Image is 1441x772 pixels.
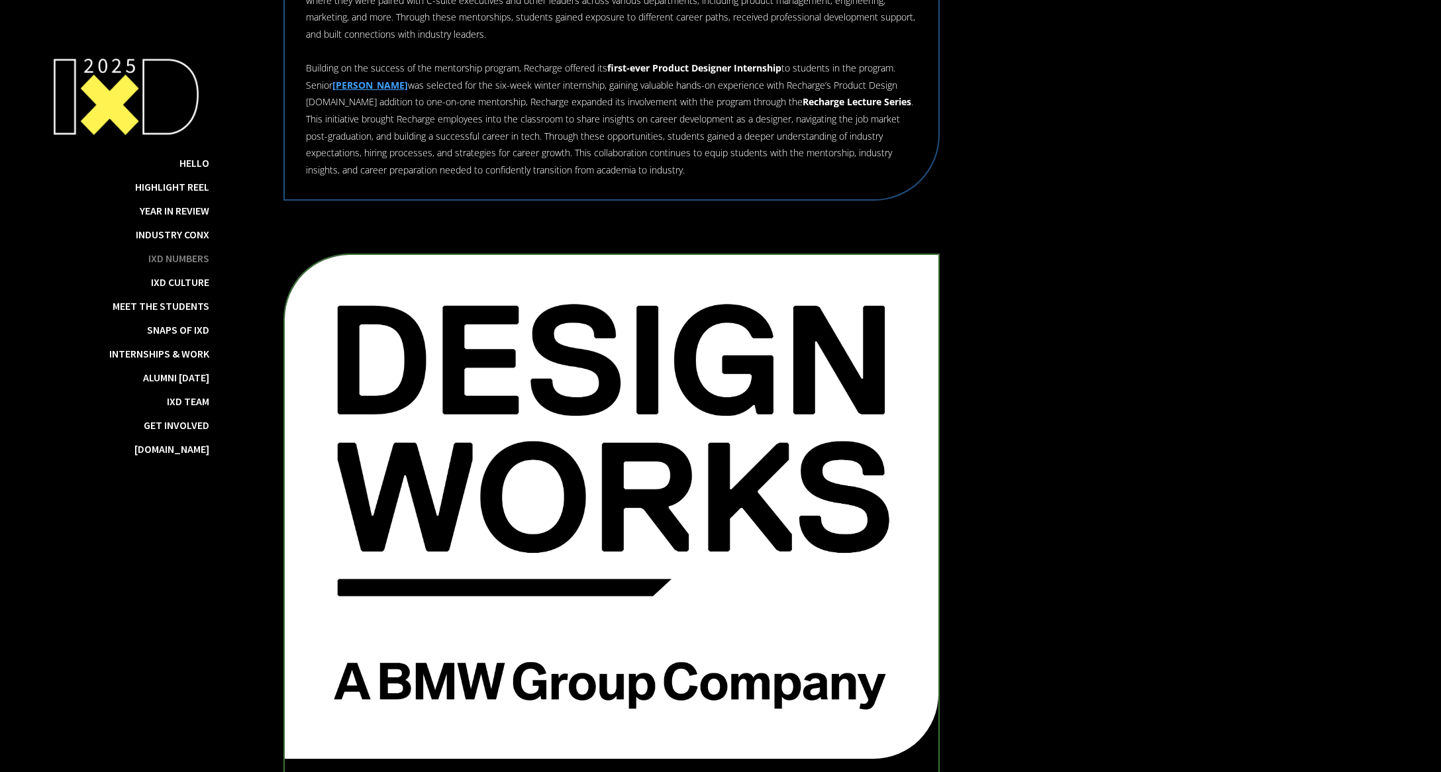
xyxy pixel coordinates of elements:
a: Alumni [DATE] [143,371,209,384]
a: Highlight Reel [135,180,209,193]
a: IxD Culture [151,275,209,289]
a: Industry ConX [136,228,209,241]
a: [PERSON_NAME] [332,79,408,91]
a: Get Involved [144,418,209,432]
a: Year in Review [140,204,209,217]
a: IxD Numbers [148,252,209,265]
a: Meet the Students [113,299,209,313]
a: IxD Team [167,395,209,408]
a: Internships & Work [109,347,209,360]
a: Snaps of IxD [147,323,209,336]
a: [DOMAIN_NAME] [134,442,209,456]
a: Hello [179,156,209,169]
strong: first-ever Product Designer Internship [607,62,781,74]
strong: Recharge Lecture Series [803,95,911,108]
